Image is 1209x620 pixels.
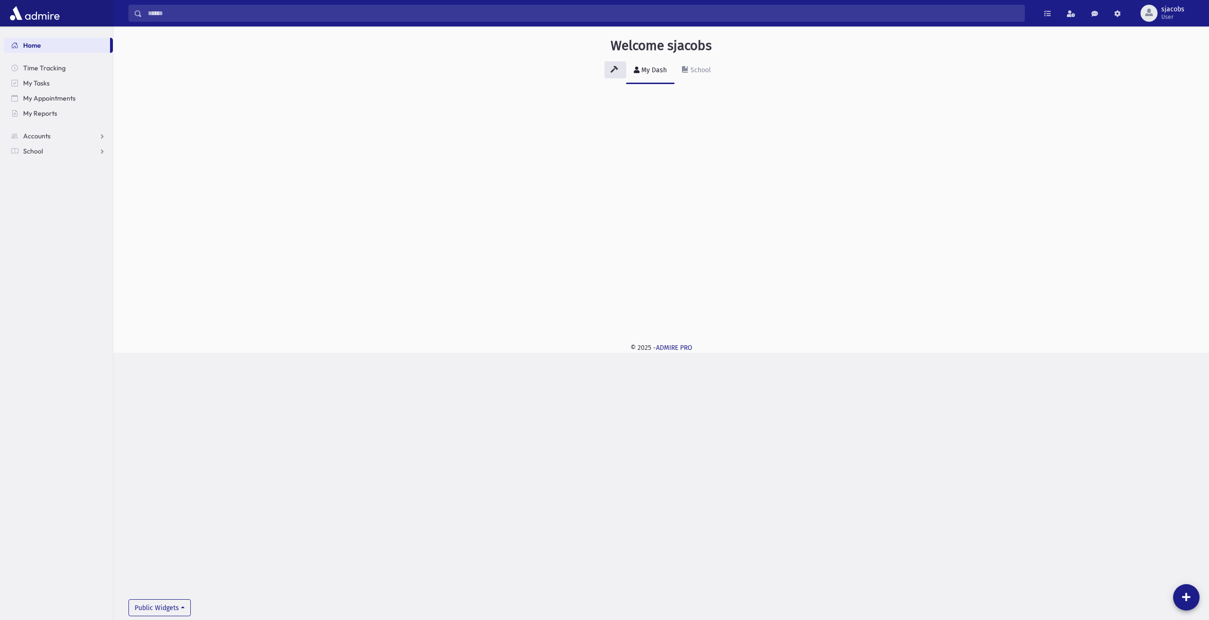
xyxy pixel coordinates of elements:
[23,64,66,72] span: Time Tracking
[4,91,113,106] a: My Appointments
[639,66,667,74] div: My Dash
[656,344,692,352] a: ADMIRE PRO
[23,132,51,140] span: Accounts
[142,5,1024,22] input: Search
[23,147,43,155] span: School
[4,76,113,91] a: My Tasks
[1161,13,1184,21] span: User
[4,60,113,76] a: Time Tracking
[23,94,76,102] span: My Appointments
[4,128,113,144] a: Accounts
[23,41,41,50] span: Home
[23,79,50,87] span: My Tasks
[4,144,113,159] a: School
[626,58,674,84] a: My Dash
[689,66,711,74] div: School
[674,58,718,84] a: School
[611,38,712,54] h3: Welcome sjacobs
[1161,6,1184,13] span: sjacobs
[8,4,62,23] img: AdmirePro
[128,343,1194,353] div: © 2025 -
[23,109,57,118] span: My Reports
[4,38,110,53] a: Home
[128,599,191,616] button: Public Widgets
[4,106,113,121] a: My Reports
